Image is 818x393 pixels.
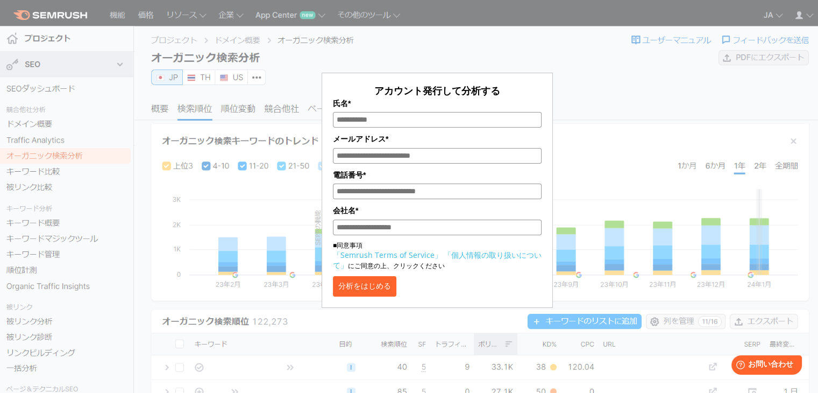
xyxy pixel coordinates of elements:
[722,351,806,381] iframe: Help widget launcher
[374,84,500,97] span: アカウント発行して分析する
[333,169,542,181] label: 電話番号*
[333,250,442,260] a: 「Semrush Terms of Service」
[333,276,396,297] button: 分析をはじめる
[333,250,542,270] a: 「個人情報の取り扱いについて」
[333,133,542,145] label: メールアドレス*
[333,241,542,271] p: ■同意事項 にご同意の上、クリックください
